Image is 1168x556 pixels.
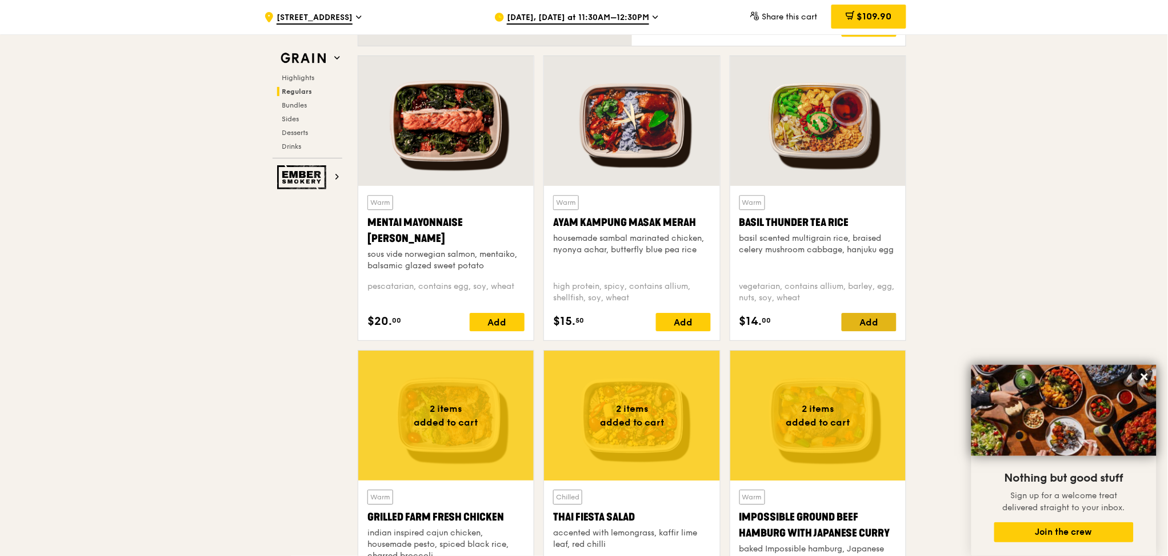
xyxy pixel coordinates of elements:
[367,249,525,272] div: sous vide norwegian salmon, mentaiko, balsamic glazed sweet potato
[739,490,765,505] div: Warm
[857,11,892,22] span: $109.90
[277,12,353,25] span: [STREET_ADDRESS]
[367,509,525,525] div: Grilled Farm Fresh Chicken
[656,313,711,331] div: Add
[277,48,330,69] img: Grain web logo
[553,233,710,256] div: housemade sambal marinated chicken, nyonya achar, butterfly blue pea rice
[277,165,330,189] img: Ember Smokery web logo
[842,313,897,331] div: Add
[367,215,525,247] div: Mentai Mayonnaise [PERSON_NAME]
[575,316,584,325] span: 50
[282,129,308,137] span: Desserts
[762,12,818,22] span: Share this cart
[367,490,393,505] div: Warm
[507,12,649,25] span: [DATE], [DATE] at 11:30AM–12:30PM
[282,101,307,109] span: Bundles
[367,281,525,304] div: pescatarian, contains egg, soy, wheat
[282,88,312,96] span: Regulars
[367,313,392,330] span: $20.
[367,195,393,210] div: Warm
[1005,471,1123,485] span: Nothing but good stuff
[553,490,582,505] div: Chilled
[739,195,765,210] div: Warm
[739,281,897,304] div: vegetarian, contains allium, barley, egg, nuts, soy, wheat
[553,281,710,304] div: high protein, spicy, contains allium, shellfish, soy, wheat
[392,316,401,325] span: 00
[762,316,771,325] span: 00
[739,215,897,231] div: Basil Thunder Tea Rice
[971,365,1157,456] img: DSC07876-Edit02-Large.jpeg
[553,195,579,210] div: Warm
[282,74,314,82] span: Highlights
[739,509,897,541] div: Impossible Ground Beef Hamburg with Japanese Curry
[1135,368,1154,386] button: Close
[553,215,710,231] div: Ayam Kampung Masak Merah
[739,313,762,330] span: $14.
[282,115,299,123] span: Sides
[470,313,525,331] div: Add
[282,142,301,150] span: Drinks
[553,509,710,525] div: Thai Fiesta Salad
[994,522,1134,542] button: Join the crew
[739,233,897,256] div: basil scented multigrain rice, braised celery mushroom cabbage, hanjuku egg
[1003,491,1125,513] span: Sign up for a welcome treat delivered straight to your inbox.
[553,313,575,330] span: $15.
[842,18,897,37] div: Add
[553,527,710,550] div: accented with lemongrass, kaffir lime leaf, red chilli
